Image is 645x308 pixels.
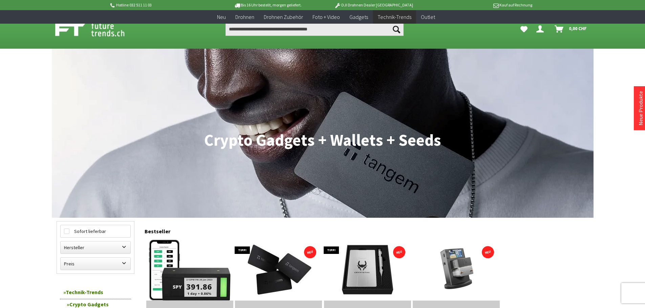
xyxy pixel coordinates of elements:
[517,22,531,36] a: Meine Favoriten
[225,22,404,36] input: Produkt, Marke, Kategorie, EAN, Artikelnummer…
[259,10,308,24] a: Drohnen Zubehör
[534,22,549,36] a: Dein Konto
[308,10,345,24] a: Foto + Video
[349,14,368,20] span: Gadgets
[149,240,231,301] img: TickrMeter – E-Ink Aktien-Ticker
[61,258,130,270] label: Preis
[337,240,398,301] img: CRYPTOTAG Zeus Starter Kit
[426,240,487,301] img: NerdAxe Gamma Bitcoin Miner 1,33 TH/s
[215,1,321,9] p: Bis 16 Uhr bestellt, morgen geliefert.
[212,10,231,24] a: Neu
[264,14,303,20] span: Drohnen Zubehör
[378,14,411,20] span: Technik-Trends
[569,23,587,34] span: 0,00 CHF
[61,225,130,237] label: Sofort lieferbar
[552,22,590,36] a: Warenkorb
[427,1,532,9] p: Kauf auf Rechnung
[321,1,426,9] p: DJI Drohnen Dealer [GEOGRAPHIC_DATA]
[345,10,373,24] a: Gadgets
[235,14,254,20] span: Drohnen
[231,10,259,24] a: Drohnen
[109,1,215,9] p: Hotline 032 511 11 03
[373,10,416,24] a: Technik-Trends
[61,241,130,254] label: Hersteller
[217,14,226,20] span: Neu
[55,21,139,38] img: Shop Futuretrends - zur Startseite wechseln
[241,240,316,301] img: Tangem 2.0 - 3 Card Set - Black - Hardware Wallet
[313,14,340,20] span: Foto + Video
[57,132,589,149] h1: Crypto Gadgets + Wallets + Seeds
[60,285,131,299] a: Technik-Trends
[416,10,440,24] a: Outlet
[421,14,435,20] span: Outlet
[389,22,404,36] button: Suchen
[637,91,644,125] a: Neue Produkte
[145,221,589,238] div: Bestseller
